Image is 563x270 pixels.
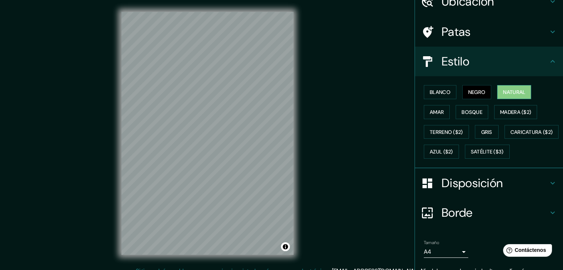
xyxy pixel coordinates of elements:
[424,248,431,256] font: A4
[442,175,503,191] font: Disposición
[505,125,559,139] button: Caricatura ($2)
[424,145,459,159] button: Azul ($2)
[424,85,456,99] button: Blanco
[465,145,510,159] button: Satélite ($3)
[415,198,563,227] div: Borde
[462,85,492,99] button: Negro
[424,105,450,119] button: Amar
[462,109,482,115] font: Bosque
[281,242,290,251] button: Activar o desactivar atribución
[430,109,444,115] font: Amar
[442,54,469,69] font: Estilo
[475,125,499,139] button: Gris
[500,109,531,115] font: Madera ($2)
[497,85,531,99] button: Natural
[497,241,555,262] iframe: Lanzador de widgets de ayuda
[494,105,537,119] button: Madera ($2)
[442,205,473,220] font: Borde
[424,240,439,246] font: Tamaño
[415,47,563,76] div: Estilo
[481,129,492,135] font: Gris
[510,129,553,135] font: Caricatura ($2)
[456,105,488,119] button: Bosque
[415,17,563,47] div: Patas
[424,246,468,258] div: A4
[415,168,563,198] div: Disposición
[503,89,525,95] font: Natural
[430,129,463,135] font: Terreno ($2)
[442,24,471,40] font: Patas
[430,149,453,155] font: Azul ($2)
[430,89,450,95] font: Blanco
[424,125,469,139] button: Terreno ($2)
[121,12,294,255] canvas: Mapa
[471,149,504,155] font: Satélite ($3)
[468,89,486,95] font: Negro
